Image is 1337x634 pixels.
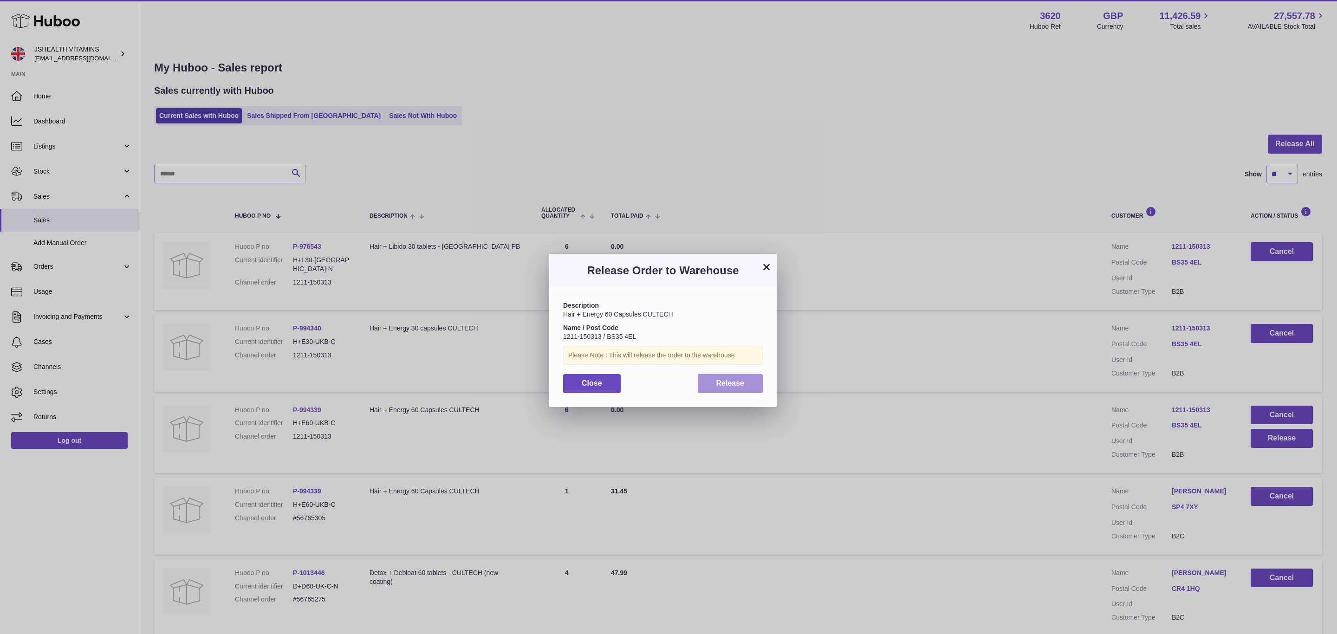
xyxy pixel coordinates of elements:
[761,261,772,272] button: ×
[563,263,763,278] h3: Release Order to Warehouse
[563,302,599,309] strong: Description
[563,333,636,340] span: 1211-150313 / BS35 4EL
[563,311,673,318] span: Hair + Energy 60 Capsules CULTECH
[563,324,618,331] strong: Name / Post Code
[716,379,745,387] span: Release
[563,346,763,365] div: Please Note : This will release the order to the warehouse
[582,379,602,387] span: Close
[698,374,763,393] button: Release
[563,374,621,393] button: Close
